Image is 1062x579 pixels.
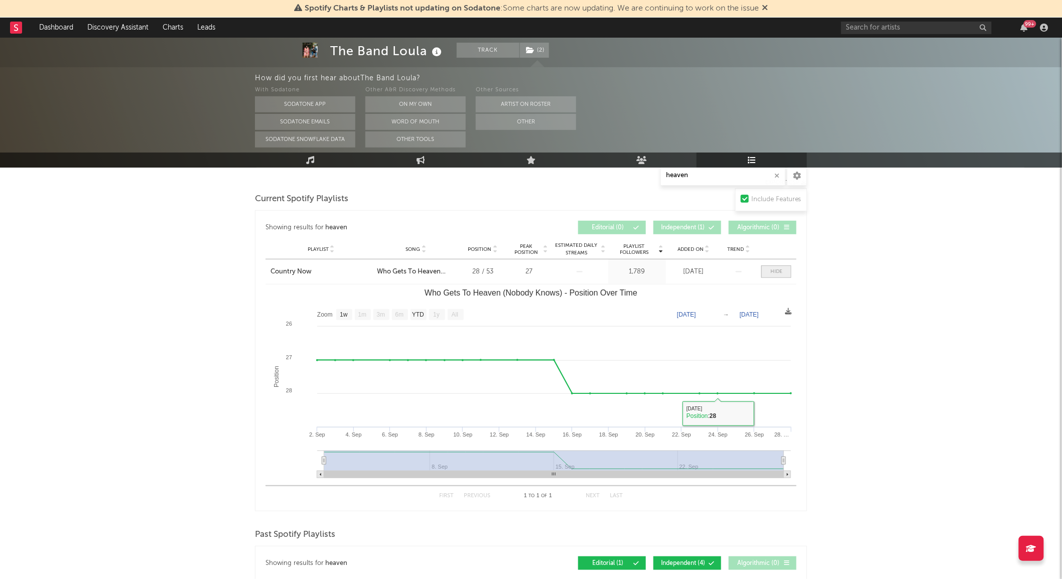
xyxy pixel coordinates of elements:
text: 2. Sep [309,431,325,438]
button: Track [457,43,519,58]
button: First [439,493,454,499]
button: Word Of Mouth [365,114,466,130]
text: 1y [433,312,440,319]
div: heaven [326,557,348,569]
span: : Some charts are now updating. We are continuing to work on the issue [305,5,759,13]
text: 26. Sep [745,431,764,438]
text: 16. Sep [563,431,582,438]
span: Editorial ( 1 ) [585,560,631,566]
button: Previous [464,493,490,499]
text: 1m [358,312,367,319]
span: Independent ( 4 ) [660,560,706,566]
button: Next [586,493,600,499]
a: Discovery Assistant [80,18,156,38]
div: 1 1 1 [510,490,566,502]
span: Estimated Daily Streams [553,242,600,257]
span: Peak Position [510,243,542,255]
span: to [529,494,535,498]
text: Zoom [317,312,333,319]
div: Other A&R Discovery Methods [365,84,466,96]
span: Editorial ( 0 ) [585,225,631,231]
text: 22. Sep [672,431,691,438]
div: Other Sources [476,84,576,96]
div: Showing results for [265,221,531,234]
text: 26 [286,321,292,327]
button: Sodatone Snowflake Data [255,131,355,148]
text: Who Gets To Heaven (Nobody Knows) - Position Over Time [425,288,637,297]
span: Algorithmic ( 0 ) [735,560,781,566]
div: Country Now [271,267,312,277]
text: Position [273,366,280,388]
text: All [452,312,458,319]
button: Other Tools [365,131,466,148]
div: 99 + [1024,20,1036,28]
span: Independent ( 1 ) [660,225,706,231]
div: Include Features [751,194,802,206]
text: 4. Sep [346,431,362,438]
button: Last [610,493,623,499]
span: of [542,494,548,498]
a: Dashboard [32,18,80,38]
text: 12. Sep [490,431,509,438]
div: 28 / 53 [460,267,505,277]
span: Algorithmic ( 0 ) [735,225,781,231]
button: (2) [520,43,549,58]
button: Editorial(1) [578,556,646,570]
a: Leads [190,18,222,38]
div: With Sodatone [255,84,355,96]
span: Current Spotify Playlists [255,193,348,205]
div: heaven [326,222,348,234]
div: How did you first hear about The Band Loula ? [255,72,1062,84]
text: 28. … [774,431,789,438]
svg: Who Gets To Heaven (Nobody Knows) - Position Over Time [265,284,796,485]
button: Independent(4) [653,556,721,570]
span: Past Spotify Playlists [255,529,335,541]
div: Showing results for [265,556,531,570]
button: Algorithmic(0) [729,556,796,570]
button: Editorial(0) [578,221,646,234]
text: 6. Sep [382,431,398,438]
input: Search Playlists/Charts [660,166,786,186]
a: Country Now [271,267,372,277]
button: Algorithmic(0) [729,221,796,234]
button: Other [476,114,576,130]
text: 1w [340,312,348,319]
text: 24. Sep [709,431,728,438]
text: 28 [286,387,292,393]
span: Trend [728,246,744,252]
input: Search for artists [841,22,992,34]
button: Sodatone Emails [255,114,355,130]
button: On My Own [365,96,466,112]
span: Song [406,246,421,252]
button: Artist on Roster [476,96,576,112]
span: Spotify Charts & Playlists not updating on Sodatone [305,5,500,13]
a: Charts [156,18,190,38]
text: 14. Sep [526,431,546,438]
button: Sodatone App [255,96,355,112]
text: 8. Sep [419,431,435,438]
span: Added On [678,246,704,252]
text: 18. Sep [599,431,618,438]
div: The Band Loula [330,43,444,59]
text: 27 [286,354,292,360]
span: Playlist [308,246,329,252]
text: YTD [412,312,424,319]
text: 10. Sep [454,431,473,438]
button: 99+ [1021,24,1028,32]
div: 1,789 [611,267,663,277]
button: Independent(1) [653,221,721,234]
text: 3m [377,312,385,319]
text: [DATE] [677,311,696,318]
div: [DATE] [669,267,719,277]
text: [DATE] [740,311,759,318]
div: 27 [510,267,548,277]
span: ( 2 ) [519,43,550,58]
text: 6m [395,312,404,319]
div: Who Gets To Heaven (Nobody Knows) [377,267,455,277]
span: Dismiss [762,5,768,13]
text: 20. Sep [636,431,655,438]
text: → [723,311,729,318]
span: Playlist Followers [611,243,657,255]
span: Position [468,246,492,252]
